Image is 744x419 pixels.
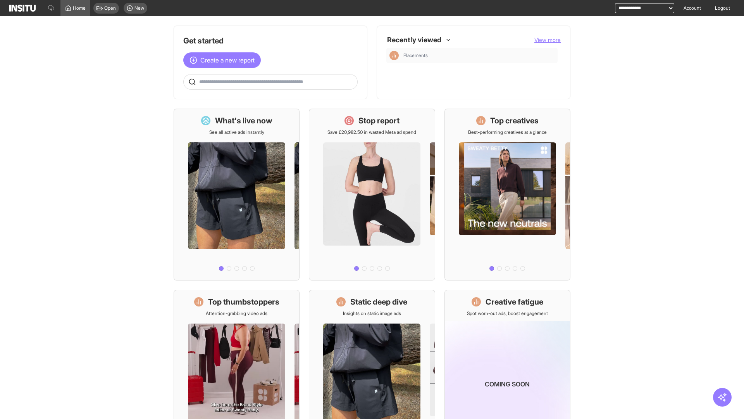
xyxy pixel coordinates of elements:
h1: Top creatives [490,115,539,126]
h1: Top thumbstoppers [208,296,279,307]
a: What's live nowSee all active ads instantly [174,109,300,280]
img: Logo [9,5,36,12]
span: Open [104,5,116,11]
h1: What's live now [215,115,272,126]
div: Insights [389,51,399,60]
p: See all active ads instantly [209,129,264,135]
p: Insights on static image ads [343,310,401,317]
span: Create a new report [200,55,255,65]
a: Top creativesBest-performing creatives at a glance [444,109,570,280]
span: Home [73,5,86,11]
button: View more [534,36,561,44]
p: Best-performing creatives at a glance [468,129,547,135]
span: Placements [403,52,428,59]
button: Create a new report [183,52,261,68]
p: Attention-grabbing video ads [206,310,267,317]
h1: Stop report [358,115,400,126]
span: View more [534,36,561,43]
h1: Static deep dive [350,296,407,307]
h1: Get started [183,35,358,46]
p: Save £20,982.50 in wasted Meta ad spend [327,129,416,135]
span: New [134,5,144,11]
span: Placements [403,52,555,59]
a: Stop reportSave £20,982.50 in wasted Meta ad spend [309,109,435,280]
